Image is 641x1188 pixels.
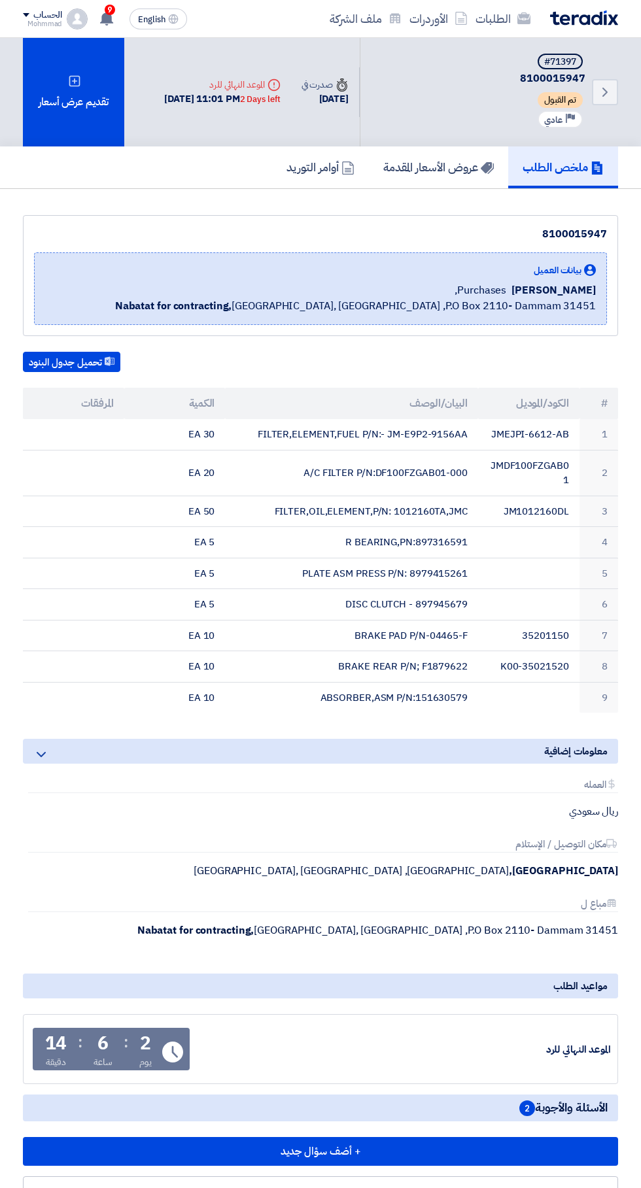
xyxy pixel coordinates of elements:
[580,558,618,589] td: 5
[580,496,618,527] td: 3
[513,1042,611,1057] div: الموعد النهائي للرد
[272,146,369,188] a: أوامر التوريد
[124,496,226,527] td: 50 EA
[580,620,618,651] td: 7
[124,450,226,496] td: 20 EA
[580,388,618,419] th: #
[240,93,281,106] div: 2 Days left
[580,682,618,713] td: 9
[23,1137,618,1166] button: + أضف سؤال جديد
[23,38,124,146] div: تقديم عرض أسعار
[28,839,618,853] div: مكان التوصيل / الإستلام
[45,1034,67,1053] div: 14
[580,651,618,683] td: 8
[124,388,226,419] th: الكمية
[580,419,618,450] td: 1
[124,419,226,450] td: 30 EA
[580,589,618,620] td: 6
[478,620,580,651] td: 35201150
[28,779,618,793] div: العمله
[115,298,596,314] span: [GEOGRAPHIC_DATA], [GEOGRAPHIC_DATA] ,P.O Box 2110- Dammam 31451
[534,263,581,277] span: بيانات العميل
[164,78,280,92] div: الموعد النهائي للرد
[225,589,478,620] td: DISC CLUTCH - 897945679
[538,92,583,108] span: تم القبول
[302,78,349,92] div: صدرت في
[124,1030,128,1054] div: :
[23,388,124,419] th: المرفقات
[225,450,478,496] td: A/C FILTER P/N:DF100FZGAB01-000
[225,651,478,683] td: BRAKE REAR P/N; F1879622
[550,10,618,25] img: Teradix logo
[28,898,618,912] div: مباع ل
[478,419,580,450] td: JMEJPI-6612-AB
[376,72,585,86] span: 8100015947
[97,1034,109,1053] div: 6
[23,974,618,998] div: مواعيد الطلب
[302,92,349,107] div: [DATE]
[124,558,226,589] td: 5 EA
[23,864,618,877] div: [GEOGRAPHIC_DATA], [GEOGRAPHIC_DATA] ,[GEOGRAPHIC_DATA]
[326,3,406,34] a: ملف الشركة
[369,146,508,188] a: عروض الأسعار المقدمة
[383,160,494,175] h5: عروض الأسعار المقدمة
[34,226,607,242] div: 8100015947
[130,8,187,29] button: English
[138,15,165,24] span: English
[124,682,226,713] td: 10 EA
[406,3,472,34] a: الأوردرات
[23,805,618,818] div: ريال سعودي
[23,352,120,373] button: تحميل جدول البنود
[23,924,618,937] div: [GEOGRAPHIC_DATA], [GEOGRAPHIC_DATA] ,P.O Box 2110- Dammam 31451
[580,527,618,558] td: 4
[511,282,596,298] span: [PERSON_NAME]
[286,160,355,175] h5: أوامر التوريد
[124,589,226,620] td: 5 EA
[140,1034,151,1053] div: 2
[124,620,226,651] td: 10 EA
[509,863,618,879] b: [GEOGRAPHIC_DATA],
[139,1055,152,1069] div: يوم
[225,527,478,558] td: R BEARING,PN:897316591
[544,744,608,758] span: معلومات إضافية
[225,620,478,651] td: BRAKE PAD P/N-04465-F
[23,20,61,27] div: Mohmmad
[472,3,534,34] a: الطلبات
[508,146,618,188] a: ملخص الطلب
[478,450,580,496] td: JMDF100FZGAB01
[225,682,478,713] td: ABSORBER,ASM P/N:151630579
[115,298,232,314] b: Nabatat for contracting,
[376,54,585,86] h5: 8100015947
[164,92,280,107] div: [DATE] 11:01 PM
[478,496,580,527] td: JM1012160DL
[94,1055,113,1069] div: ساعة
[225,558,478,589] td: PLATE ASM PRESS P/N: 8979415261
[225,388,478,419] th: البيان/الوصف
[124,651,226,683] td: 10 EA
[67,8,88,29] img: profile_test.png
[519,1100,535,1116] span: 2
[519,1100,608,1116] span: الأسئلة والأجوبة
[46,1055,66,1069] div: دقيقة
[78,1030,82,1054] div: :
[225,419,478,450] td: FILTER,ELEMENT,FUEL P/N:- JM-E9P2-9156AA
[523,160,604,175] h5: ملخص الطلب
[137,923,254,938] b: Nabatat for contracting,
[225,496,478,527] td: FILTER,OIL,ELEMENT,P/N: 1012160TA,JMC
[580,450,618,496] td: 2
[455,282,506,298] span: Purchases,
[544,114,563,126] span: عادي
[478,388,580,419] th: الكود/الموديل
[478,651,580,683] td: K00-35021520
[33,10,61,21] div: الحساب
[124,527,226,558] td: 5 EA
[105,5,115,15] span: 9
[544,58,576,67] div: #71397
